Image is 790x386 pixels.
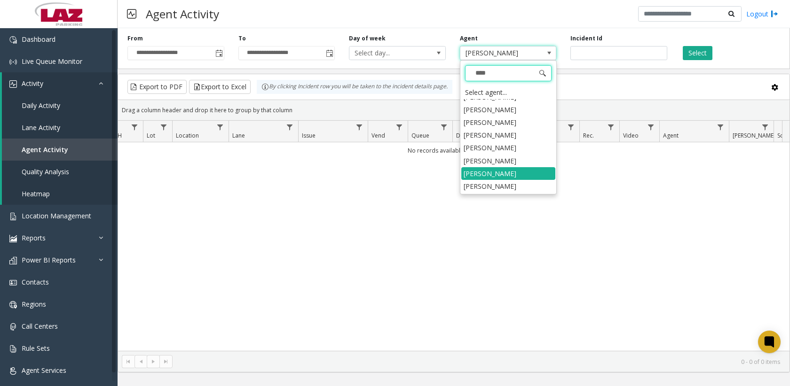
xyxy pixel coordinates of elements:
span: Rec. [583,131,594,139]
img: pageIcon [127,2,136,25]
span: Rule Sets [22,344,50,353]
span: Queue [411,131,429,139]
span: Daily Activity [22,101,60,110]
li: [PERSON_NAME] [461,180,555,193]
label: To [238,34,246,43]
label: From [127,34,143,43]
a: Lane Activity [2,116,118,139]
a: Rec. Filter Menu [605,121,617,133]
label: Agent [460,34,478,43]
span: Video [623,131,639,139]
div: Select agent... [461,86,555,99]
span: Vend [371,131,385,139]
span: Location [176,131,199,139]
h3: Agent Activity [141,2,224,25]
span: Toggle popup [213,46,224,60]
li: [PERSON_NAME] [461,167,555,180]
img: 'icon' [9,345,17,353]
span: Regions [22,300,46,309]
img: 'icon' [9,301,17,309]
a: Logout [746,9,778,19]
img: 'icon' [9,257,17,264]
img: 'icon' [9,213,17,220]
a: Parker Filter Menu [759,121,772,133]
span: [PERSON_NAME] [460,46,537,60]
img: 'icon' [9,235,17,242]
span: Agent [663,131,679,139]
span: Quality Analysis [22,167,69,176]
a: Daily Activity [2,94,118,116]
img: 'icon' [9,58,17,66]
button: Export to Excel [189,80,251,94]
span: Call Centers [22,322,58,331]
img: logout [771,9,778,19]
button: Select [683,46,712,60]
span: Lane [232,131,245,139]
li: [PERSON_NAME] [461,103,555,116]
span: H [118,131,122,139]
span: Select day... [349,46,426,60]
a: Total Filter Menu [565,121,577,133]
img: 'icon' [9,279,17,286]
span: Toggle popup [324,46,334,60]
div: Drag a column header and drop it here to group by that column [118,102,790,118]
a: H Filter Menu [128,121,141,133]
kendo-pager-info: 0 - 0 of 0 items [178,358,780,366]
a: Issue Filter Menu [353,121,366,133]
span: Lot [147,131,155,139]
img: 'icon' [9,36,17,44]
a: Agent Filter Menu [714,121,727,133]
span: Contacts [22,278,49,286]
span: Reports [22,233,46,242]
a: Agent Activity [2,139,118,161]
img: 'icon' [9,323,17,331]
div: Data table [118,121,790,351]
li: [PERSON_NAME] [461,129,555,141]
span: [PERSON_NAME] [733,131,775,139]
label: Day of week [349,34,386,43]
a: Location Filter Menu [214,121,227,133]
a: Vend Filter Menu [393,121,406,133]
span: Agent Services [22,366,66,375]
li: [PERSON_NAME] [461,154,555,167]
span: Dur [456,131,466,139]
img: infoIcon.svg [261,83,269,91]
a: Video Filter Menu [645,121,657,133]
a: Quality Analysis [2,161,118,183]
span: Heatmap [22,189,50,198]
span: Dashboard [22,35,55,44]
span: Live Queue Monitor [22,57,82,66]
a: Lane Filter Menu [284,121,296,133]
a: Activity [2,72,118,94]
span: Issue [302,131,316,139]
div: By clicking Incident row you will be taken to the incident details page. [257,80,452,94]
span: Power BI Reports [22,255,76,264]
span: Lane Activity [22,123,60,132]
a: Lot Filter Menu [158,121,170,133]
li: [PERSON_NAME] [461,116,555,129]
span: Agent Activity [22,145,68,154]
button: Export to PDF [127,80,187,94]
img: 'icon' [9,80,17,88]
label: Incident Id [570,34,602,43]
span: Activity [22,79,43,88]
a: Heatmap [2,183,118,205]
img: 'icon' [9,367,17,375]
a: Queue Filter Menu [438,121,450,133]
li: [PERSON_NAME] [461,141,555,154]
span: Location Management [22,211,91,220]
